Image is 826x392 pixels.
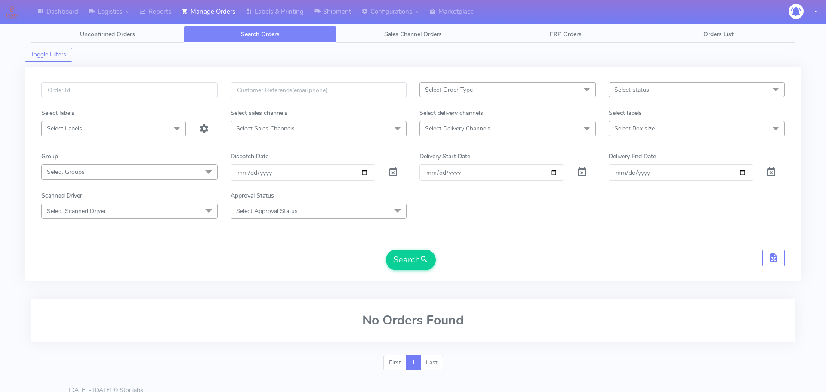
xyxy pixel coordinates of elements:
button: Search [386,250,436,270]
span: Unconfirmed Orders [80,30,135,38]
span: Select Sales Channels [236,124,295,133]
span: Select Delivery Channels [425,124,490,133]
span: Select Box size [614,124,655,133]
label: Approval Status [231,191,274,200]
h2: No Orders Found [41,313,785,327]
label: Group [41,152,58,161]
label: Select delivery channels [419,108,483,117]
span: Select status [614,86,649,94]
input: Order Id [41,82,218,98]
span: Sales Channel Orders [384,30,442,38]
span: Select Order Type [425,86,473,94]
span: Search Orders [241,30,280,38]
span: Select Labels [47,124,82,133]
label: Select labels [41,108,74,117]
span: Orders List [703,30,734,38]
span: Select Groups [47,168,85,176]
ul: Tabs [31,26,795,43]
label: Delivery Start Date [419,152,470,161]
a: 1 [406,355,421,370]
label: Delivery End Date [609,152,656,161]
span: Select Approval Status [236,207,298,215]
button: Toggle Filters [25,48,72,62]
label: Dispatch Date [231,152,268,161]
span: Select Scanned Driver [47,207,106,215]
label: Select labels [609,108,642,117]
label: Select sales channels [231,108,287,117]
label: Scanned Driver [41,191,82,200]
input: Customer Reference(email,phone) [231,82,407,98]
span: ERP Orders [550,30,582,38]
